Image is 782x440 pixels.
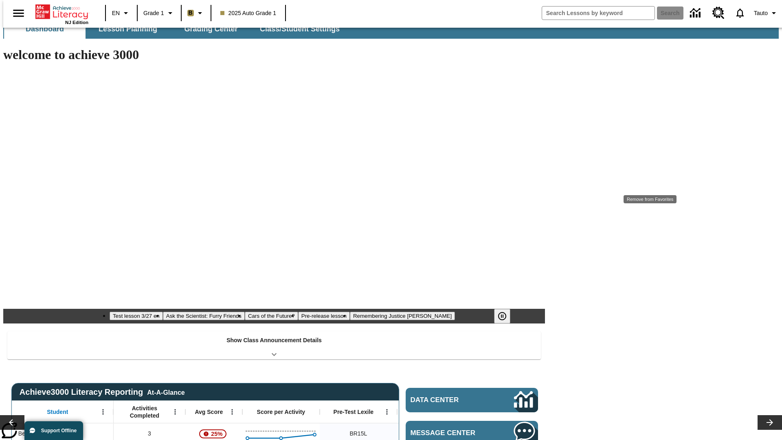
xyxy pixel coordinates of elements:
button: Class/Student Settings [253,19,346,39]
button: Language: EN, Select a language [108,6,134,20]
span: 2025 Auto Grade 1 [220,9,277,18]
button: Slide 3 Cars of the Future? [245,312,298,320]
button: Lesson Planning [87,19,169,39]
span: Data Center [411,396,487,404]
span: EN [112,9,120,18]
div: Pause [494,309,518,323]
button: Slide 2 Ask the Scientist: Furry Friends [163,312,245,320]
span: Student [47,408,68,416]
a: Notifications [729,2,751,24]
a: Home [35,4,88,20]
a: Data Center [406,388,538,412]
p: Show Class Announcement Details [226,336,322,345]
button: Grading Center [170,19,252,39]
div: SubNavbar [3,18,779,39]
button: Slide 1 Test lesson 3/27 en [110,312,163,320]
span: Tauto [754,9,768,18]
button: Dashboard [4,19,86,39]
button: Open Menu [169,406,181,418]
button: Support Offline [24,421,83,440]
div: Home [35,3,88,25]
button: Open Menu [97,406,109,418]
span: B [189,8,193,18]
span: Pre-Test Lexile [334,408,374,416]
span: Avg Score [195,408,223,416]
span: Score per Activity [257,408,305,416]
button: Lesson carousel, Next [758,415,782,430]
span: NJ Edition [65,20,88,25]
button: Slide 5 Remembering Justice O'Connor [350,312,455,320]
div: Remove from Favorites [624,195,677,203]
h1: welcome to achieve 3000 [3,47,545,62]
a: Data Center [685,2,707,24]
span: Support Offline [41,428,77,433]
button: Profile/Settings [751,6,782,20]
button: Open side menu [7,1,31,25]
span: 3 [148,429,151,438]
div: Show Class Announcement Details [7,331,541,359]
button: Boost Class color is light brown. Change class color [184,6,208,20]
span: Message Center [411,429,490,437]
button: Grade: Grade 1, Select a grade [140,6,178,20]
button: Slide 4 Pre-release lesson [298,312,350,320]
button: Pause [494,309,510,323]
span: Beginning reader 15 Lexile, Bear, Sautoen [349,429,367,438]
span: Achieve3000 Literacy Reporting [20,387,185,397]
button: Open Menu [381,406,393,418]
div: SubNavbar [3,19,347,39]
button: Open Menu [226,406,238,418]
span: Grade 1 [143,9,164,18]
a: Resource Center, Will open in new tab [707,2,729,24]
span: Activities Completed [118,405,171,419]
input: search field [542,7,655,20]
div: At-A-Glance [147,387,185,396]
